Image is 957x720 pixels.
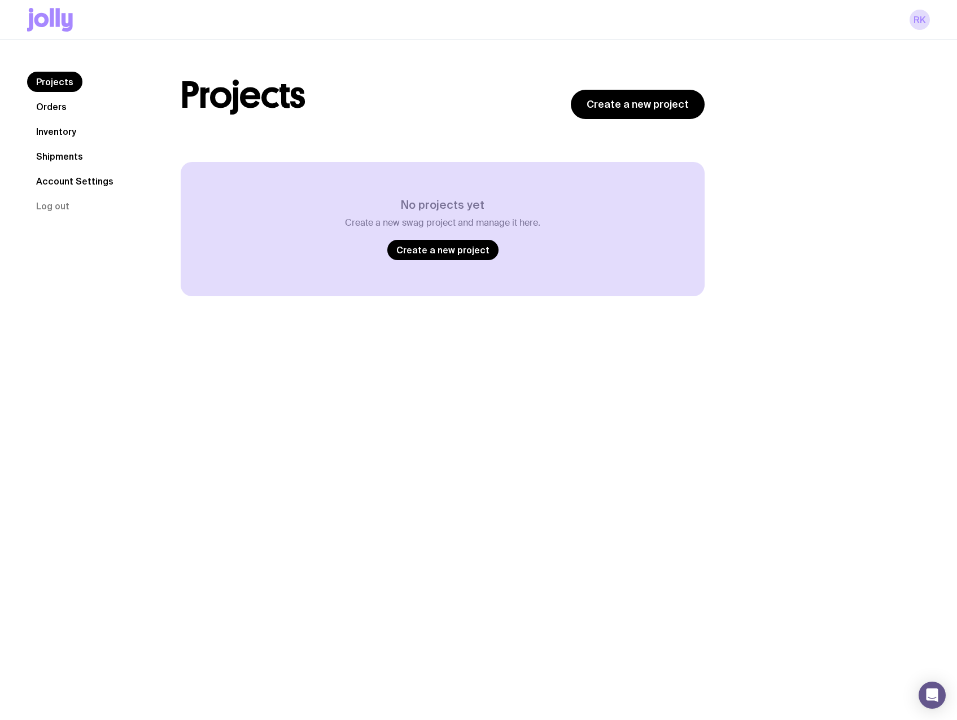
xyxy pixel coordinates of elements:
a: RK [910,10,930,30]
a: Shipments [27,146,92,166]
button: Log out [27,196,78,216]
a: Create a new project [571,90,705,119]
a: Projects [27,72,82,92]
a: Inventory [27,121,85,142]
h3: No projects yet [345,198,540,212]
p: Create a new swag project and manage it here. [345,217,540,229]
a: Create a new project [387,240,499,260]
h1: Projects [181,77,305,113]
a: Orders [27,96,76,117]
div: Open Intercom Messenger [919,682,946,709]
a: Account Settings [27,171,123,191]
